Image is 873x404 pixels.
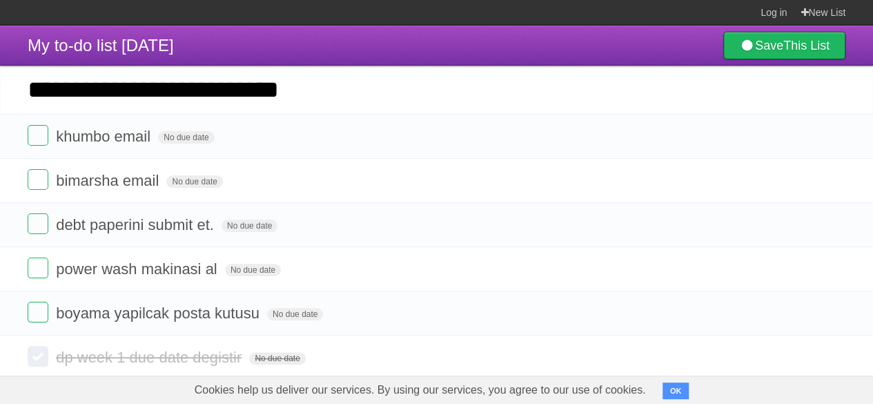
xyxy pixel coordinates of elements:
[225,264,281,276] span: No due date
[56,305,263,322] span: boyama yapilcak posta kutusu
[663,383,689,399] button: OK
[28,125,48,146] label: Done
[56,172,162,189] span: bimarsha email
[181,376,660,404] span: Cookies help us deliver our services. By using our services, you agree to our use of cookies.
[28,258,48,278] label: Done
[783,39,830,52] b: This List
[249,352,305,365] span: No due date
[56,349,245,366] span: dp week 1 due date degistir
[28,302,48,323] label: Done
[56,260,221,278] span: power wash makinasi al
[56,128,154,145] span: khumbo email
[222,220,277,232] span: No due date
[28,213,48,234] label: Done
[166,175,222,188] span: No due date
[723,32,845,59] a: SaveThis List
[267,308,323,320] span: No due date
[28,169,48,190] label: Done
[158,131,214,144] span: No due date
[28,346,48,367] label: Done
[28,36,174,55] span: My to-do list [DATE]
[56,216,217,233] span: debt paperini submit et.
